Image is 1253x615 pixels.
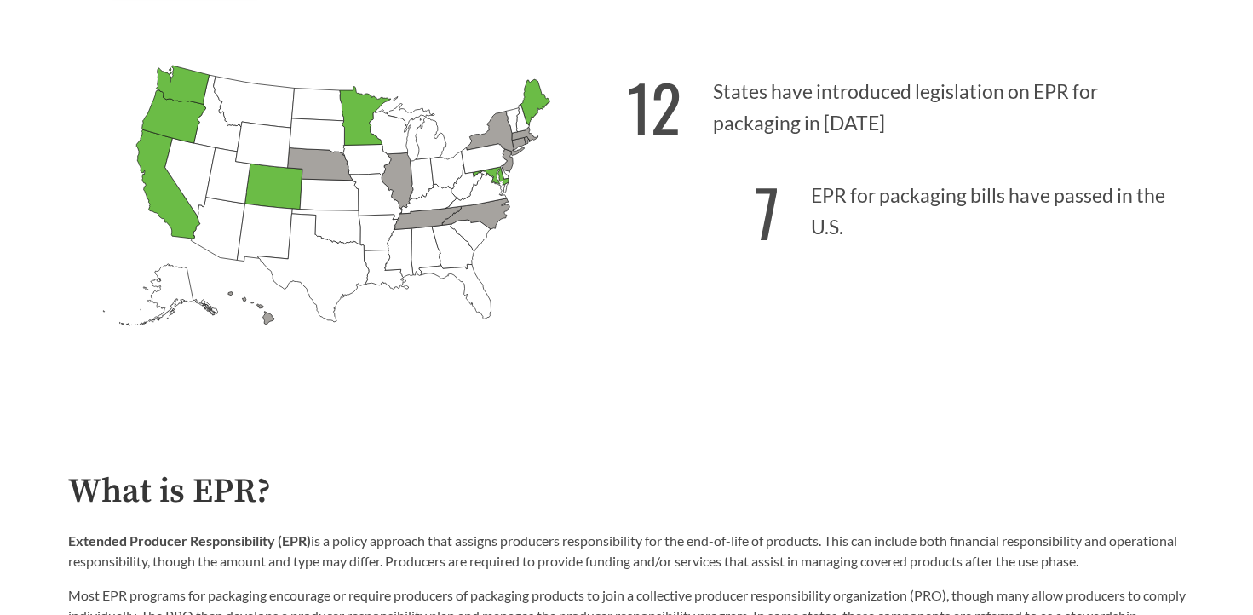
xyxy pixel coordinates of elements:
[755,164,779,259] strong: 7
[68,473,1186,511] h2: What is EPR?
[627,60,681,154] strong: 12
[627,154,1186,259] p: EPR for packaging bills have passed in the U.S.
[627,50,1186,155] p: States have introduced legislation on EPR for packaging in [DATE]
[68,532,311,549] strong: Extended Producer Responsibility (EPR)
[68,531,1186,572] p: is a policy approach that assigns producers responsibility for the end-of-life of products. This ...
